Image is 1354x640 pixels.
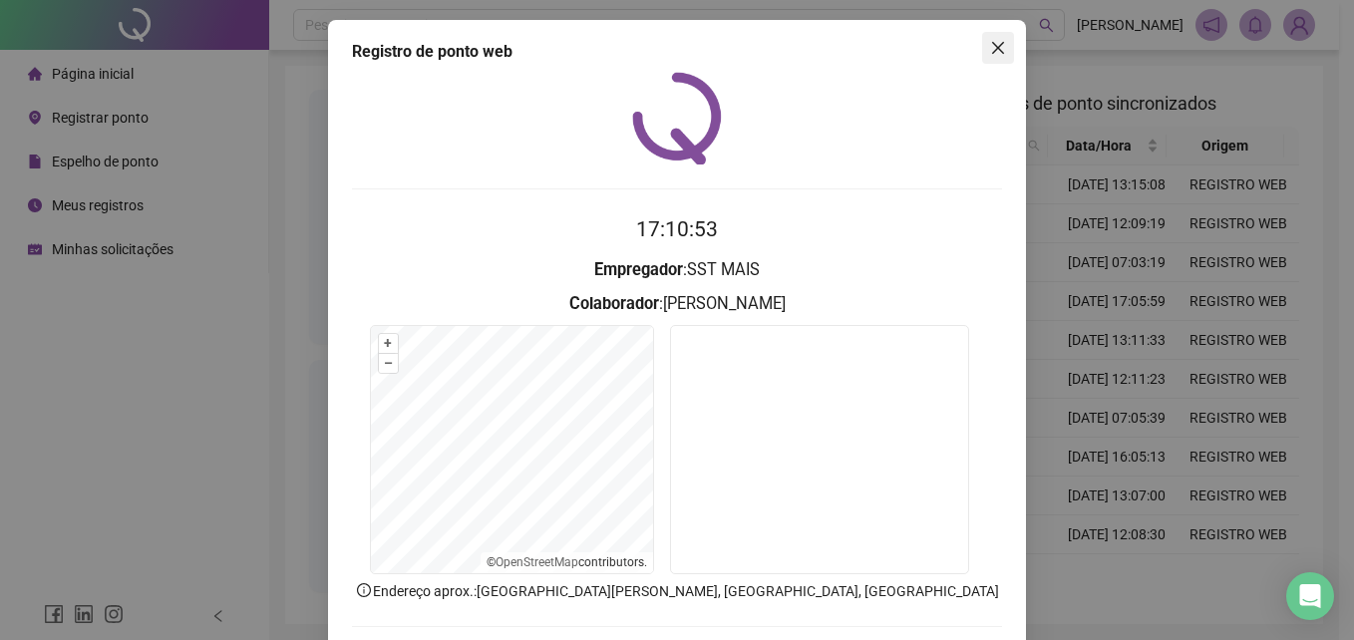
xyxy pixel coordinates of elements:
[487,555,647,569] li: © contributors.
[352,291,1002,317] h3: : [PERSON_NAME]
[632,72,722,164] img: QRPoint
[379,334,398,353] button: +
[352,40,1002,64] div: Registro de ponto web
[496,555,578,569] a: OpenStreetMap
[379,354,398,373] button: –
[569,294,659,313] strong: Colaborador
[982,32,1014,64] button: Close
[636,217,718,241] time: 17:10:53
[352,257,1002,283] h3: : SST MAIS
[352,580,1002,602] p: Endereço aprox. : [GEOGRAPHIC_DATA][PERSON_NAME], [GEOGRAPHIC_DATA], [GEOGRAPHIC_DATA]
[990,40,1006,56] span: close
[355,581,373,599] span: info-circle
[1286,572,1334,620] div: Open Intercom Messenger
[594,260,683,279] strong: Empregador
